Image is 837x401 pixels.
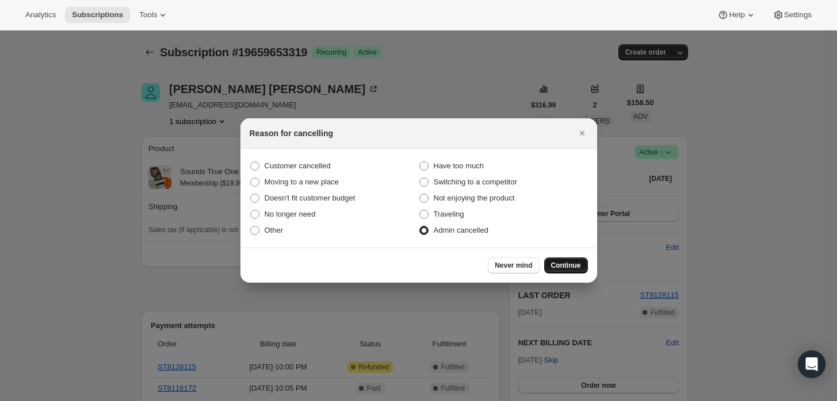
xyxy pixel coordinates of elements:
[265,194,356,202] span: Doesn't fit customer budget
[18,7,63,23] button: Analytics
[544,257,588,273] button: Continue
[139,10,157,20] span: Tools
[574,125,590,141] button: Close
[65,7,130,23] button: Subscriptions
[434,226,488,234] span: Admin cancelled
[132,7,175,23] button: Tools
[551,261,581,270] span: Continue
[798,350,825,378] div: Open Intercom Messenger
[250,128,333,139] h2: Reason for cancelling
[265,210,316,218] span: No longer need
[766,7,819,23] button: Settings
[265,226,284,234] span: Other
[265,161,331,170] span: Customer cancelled
[495,261,532,270] span: Never mind
[729,10,744,20] span: Help
[434,161,484,170] span: Have too much
[710,7,763,23] button: Help
[434,210,464,218] span: Traveling
[72,10,123,20] span: Subscriptions
[434,194,515,202] span: Not enjoying the product
[265,178,339,186] span: Moving to a new place
[488,257,539,273] button: Never mind
[434,178,517,186] span: Switching to a competitor
[25,10,56,20] span: Analytics
[784,10,812,20] span: Settings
